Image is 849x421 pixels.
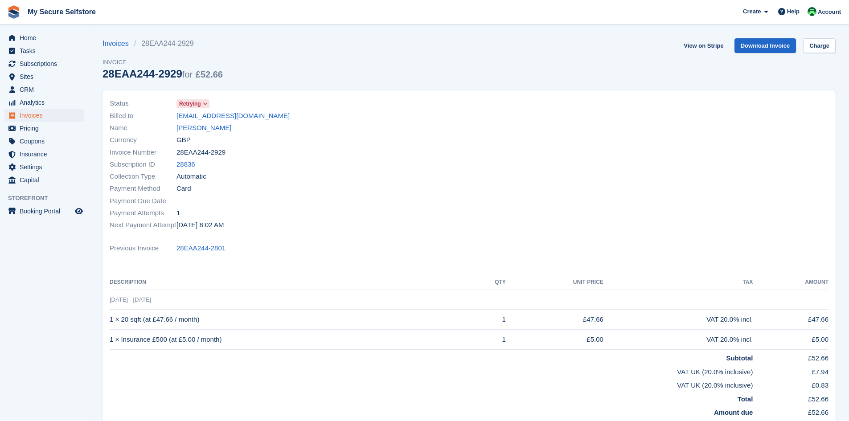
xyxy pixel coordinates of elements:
[74,206,84,217] a: Preview store
[4,109,84,122] a: menu
[753,330,828,350] td: £5.00
[110,147,176,158] span: Invoice Number
[110,243,176,253] span: Previous Invoice
[179,100,201,108] span: Retrying
[176,172,206,182] span: Automatic
[603,335,753,345] div: VAT 20.0% incl.
[753,310,828,330] td: £47.66
[20,70,73,83] span: Sites
[4,135,84,147] a: menu
[20,45,73,57] span: Tasks
[4,205,84,217] a: menu
[8,194,89,203] span: Storefront
[176,98,209,109] a: Retrying
[176,159,195,170] a: 28836
[196,69,223,79] span: £52.66
[4,148,84,160] a: menu
[753,364,828,377] td: £7.94
[4,70,84,83] a: menu
[20,96,73,109] span: Analytics
[506,310,603,330] td: £47.66
[753,404,828,418] td: £52.66
[20,135,73,147] span: Coupons
[20,174,73,186] span: Capital
[24,4,99,19] a: My Secure Selfstore
[110,196,176,206] span: Payment Due Date
[110,184,176,194] span: Payment Method
[176,220,224,230] time: 2025-08-26 07:02:56 UTC
[787,7,800,16] span: Help
[20,32,73,44] span: Home
[103,58,223,67] span: Invoice
[603,315,753,325] div: VAT 20.0% incl.
[4,57,84,70] a: menu
[182,69,193,79] span: for
[714,409,753,416] strong: Amount due
[803,38,836,53] a: Charge
[470,310,505,330] td: 1
[753,391,828,405] td: £52.66
[110,159,176,170] span: Subscription ID
[110,98,176,109] span: Status
[103,38,134,49] a: Invoices
[753,275,828,290] th: Amount
[506,275,603,290] th: Unit Price
[110,208,176,218] span: Payment Attempts
[4,174,84,186] a: menu
[20,148,73,160] span: Insurance
[110,275,470,290] th: Description
[4,32,84,44] a: menu
[753,350,828,364] td: £52.66
[176,135,191,145] span: GBP
[110,135,176,145] span: Currency
[103,38,223,49] nav: breadcrumbs
[734,38,796,53] a: Download Invoice
[176,123,231,133] a: [PERSON_NAME]
[20,83,73,96] span: CRM
[4,161,84,173] a: menu
[110,172,176,182] span: Collection Type
[20,122,73,135] span: Pricing
[743,7,761,16] span: Create
[176,208,180,218] span: 1
[110,330,470,350] td: 1 × Insurance £500 (at £5.00 / month)
[506,330,603,350] td: £5.00
[7,5,21,19] img: stora-icon-8386f47178a22dfd0bd8f6a31ec36ba5ce8667c1dd55bd0f319d3a0aa187defe.svg
[4,96,84,109] a: menu
[110,310,470,330] td: 1 × 20 sqft (at £47.66 / month)
[176,184,191,194] span: Card
[680,38,727,53] a: View on Stripe
[110,364,753,377] td: VAT UK (20.0% inclusive)
[110,296,151,303] span: [DATE] - [DATE]
[4,122,84,135] a: menu
[20,205,73,217] span: Booking Portal
[808,7,816,16] img: Vickie Wedge
[603,275,753,290] th: Tax
[818,8,841,16] span: Account
[176,243,226,253] a: 28EAA244-2801
[4,45,84,57] a: menu
[176,147,226,158] span: 28EAA244-2929
[470,330,505,350] td: 1
[20,57,73,70] span: Subscriptions
[470,275,505,290] th: QTY
[103,68,223,80] div: 28EAA244-2929
[110,220,176,230] span: Next Payment Attempt
[4,83,84,96] a: menu
[20,161,73,173] span: Settings
[110,377,753,391] td: VAT UK (20.0% inclusive)
[110,111,176,121] span: Billed to
[753,377,828,391] td: £0.83
[110,123,176,133] span: Name
[726,354,753,362] strong: Subtotal
[738,395,753,403] strong: Total
[176,111,290,121] a: [EMAIL_ADDRESS][DOMAIN_NAME]
[20,109,73,122] span: Invoices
